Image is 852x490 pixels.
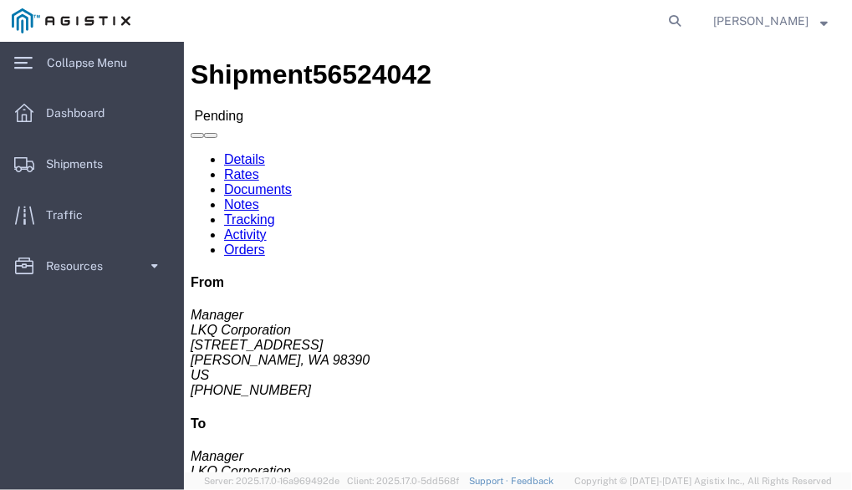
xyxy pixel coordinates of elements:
span: Shipments [46,147,115,181]
iframe: FS Legacy Container [184,42,852,472]
a: Support [469,476,511,486]
span: Gabi Cawley [713,12,809,30]
span: Client: 2025.17.0-5dd568f [347,476,459,486]
a: Feedback [511,476,554,486]
button: [PERSON_NAME] [712,11,829,31]
span: Server: 2025.17.0-16a969492de [204,476,339,486]
img: logo [12,8,130,33]
a: Resources [1,249,183,283]
a: Traffic [1,198,183,232]
span: Traffic [46,198,94,232]
a: Shipments [1,147,183,181]
span: Collapse Menu [47,46,139,79]
a: Dashboard [1,96,183,130]
span: Dashboard [46,96,116,130]
span: Copyright © [DATE]-[DATE] Agistix Inc., All Rights Reserved [574,474,832,488]
span: Resources [46,249,115,283]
